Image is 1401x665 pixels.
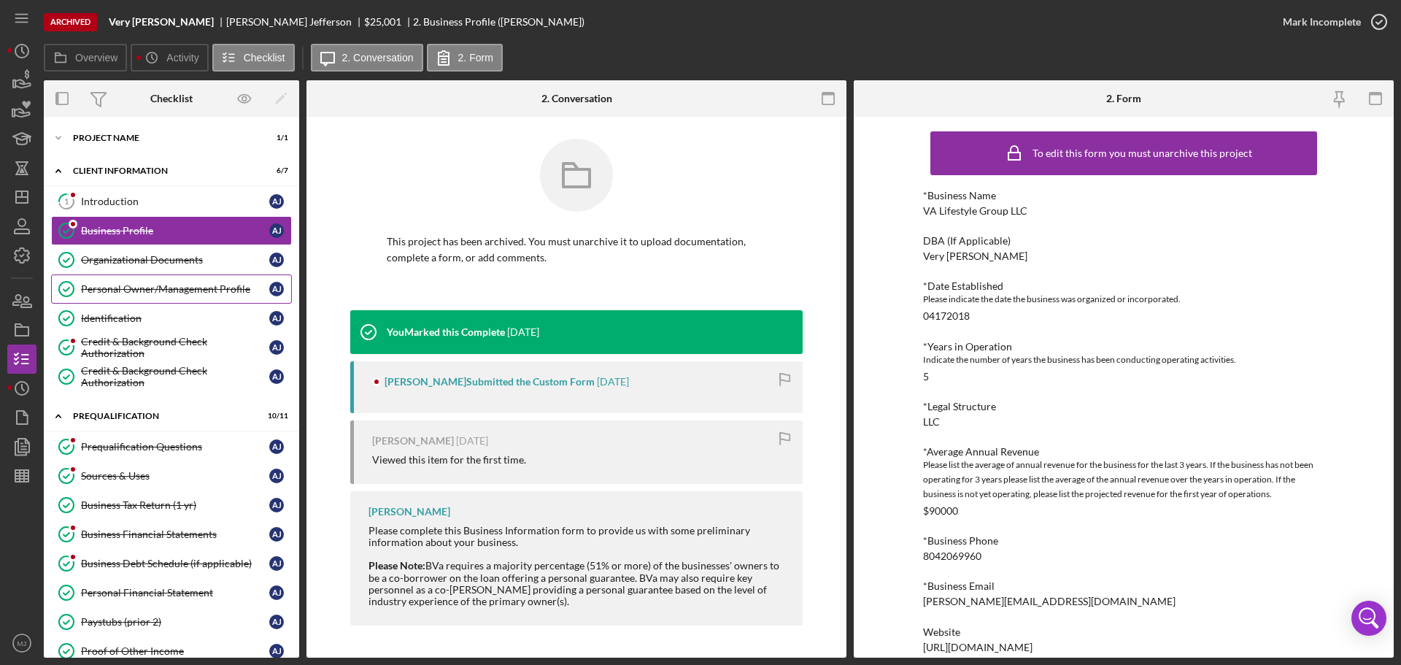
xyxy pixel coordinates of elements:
[81,528,269,540] div: Business Financial Statements
[131,44,208,72] button: Activity
[372,454,526,466] div: Viewed this item for the first time.
[81,558,269,569] div: Business Debt Schedule (if applicable)
[109,16,214,28] b: Very [PERSON_NAME]
[51,549,292,578] a: Business Debt Schedule (if applicable)AJ
[923,596,1176,607] div: [PERSON_NAME][EMAIL_ADDRESS][DOMAIN_NAME]
[81,312,269,324] div: Identification
[269,439,284,454] div: A J
[269,556,284,571] div: A J
[269,340,284,355] div: A J
[368,559,425,572] strong: Please Note:
[1033,147,1252,159] div: To edit this form you must unarchive this project
[923,401,1324,412] div: *Legal Structure
[368,525,788,548] div: Please complete this Business Information form to provide us with some preliminary information ab...
[923,341,1324,353] div: *Years in Operation
[1283,7,1361,36] div: Mark Incomplete
[923,446,1324,458] div: *Average Annual Revenue
[64,196,69,206] tspan: 1
[1351,601,1386,636] div: Open Intercom Messenger
[81,441,269,453] div: Prequalification Questions
[269,498,284,512] div: A J
[269,194,284,209] div: A J
[456,435,488,447] time: 2024-02-13 17:47
[923,626,1324,638] div: Website
[51,520,292,549] a: Business Financial StatementsAJ
[73,166,252,175] div: Client Information
[244,52,285,64] label: Checklist
[44,44,127,72] button: Overview
[44,13,97,31] div: Archived
[923,250,1027,262] div: Very [PERSON_NAME]
[923,580,1324,592] div: *Business Email
[269,369,284,384] div: A J
[923,292,1324,307] div: Please indicate the date the business was organized or incorporated.
[226,16,364,28] div: [PERSON_NAME] Jefferson
[81,365,269,388] div: Credit & Background Check Authorization
[923,642,1033,653] div: [URL][DOMAIN_NAME]
[427,44,503,72] button: 2. Form
[368,506,450,518] div: [PERSON_NAME]
[269,223,284,238] div: A J
[81,499,269,511] div: Business Tax Return (1 yr)
[51,304,292,333] a: IdentificationAJ
[150,93,193,104] div: Checklist
[269,615,284,629] div: A J
[507,326,539,338] time: 2024-02-22 17:02
[7,629,36,658] button: MJ
[51,216,292,245] a: Business ProfileAJ
[81,283,269,295] div: Personal Owner/Management Profile
[1268,7,1394,36] button: Mark Incomplete
[923,458,1324,501] div: Please list the average of annual revenue for the business for the last 3 years. If the business ...
[51,274,292,304] a: Personal Owner/Management ProfileAJ
[387,326,505,338] div: You Marked this Complete
[923,280,1324,292] div: *Date Established
[81,196,269,207] div: Introduction
[51,333,292,362] a: Credit & Background Check AuthorizationAJ
[262,166,288,175] div: 6 / 7
[73,412,252,420] div: Prequalification
[597,376,629,388] time: 2024-02-21 17:16
[923,353,1324,367] div: Indicate the number of years the business has been conducting operating activities.
[368,560,788,607] div: BVa requires a majority percentage (51% or more) of the businesses' owners to be a co-borrower on...
[923,235,1324,247] div: DBA (If Applicable)
[923,416,940,428] div: LLC
[51,245,292,274] a: Organizational DocumentsAJ
[262,134,288,142] div: 1 / 1
[81,587,269,599] div: Personal Financial Statement
[269,644,284,658] div: A J
[51,432,292,461] a: Prequalification QuestionsAJ
[541,93,612,104] div: 2. Conversation
[51,362,292,391] a: Credit & Background Check AuthorizationAJ
[923,310,970,322] div: 04172018
[75,52,117,64] label: Overview
[387,234,766,266] p: This project has been archived. You must unarchive it to upload documentation, complete a form, o...
[81,254,269,266] div: Organizational Documents
[269,527,284,542] div: A J
[923,371,929,383] div: 5
[81,225,269,237] div: Business Profile
[385,376,595,388] div: [PERSON_NAME] Submitted the Custom Form
[73,134,252,142] div: Project Name
[81,470,269,482] div: Sources & Uses
[269,253,284,267] div: A J
[51,491,292,520] a: Business Tax Return (1 yr)AJ
[81,645,269,657] div: Proof of Other Income
[81,616,269,628] div: Paystubs (prior 2)
[923,505,958,517] div: $90000
[212,44,295,72] button: Checklist
[51,578,292,607] a: Personal Financial StatementAJ
[18,639,27,647] text: MJ
[923,535,1324,547] div: *Business Phone
[372,435,454,447] div: [PERSON_NAME]
[269,585,284,600] div: A J
[81,336,269,359] div: Credit & Background Check Authorization
[364,16,401,28] div: $25,001
[51,187,292,216] a: 1IntroductionAJ
[342,52,414,64] label: 2. Conversation
[269,469,284,483] div: A J
[51,461,292,491] a: Sources & UsesAJ
[458,52,493,64] label: 2. Form
[269,282,284,296] div: A J
[923,550,981,562] div: 8042069960
[1106,93,1141,104] div: 2. Form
